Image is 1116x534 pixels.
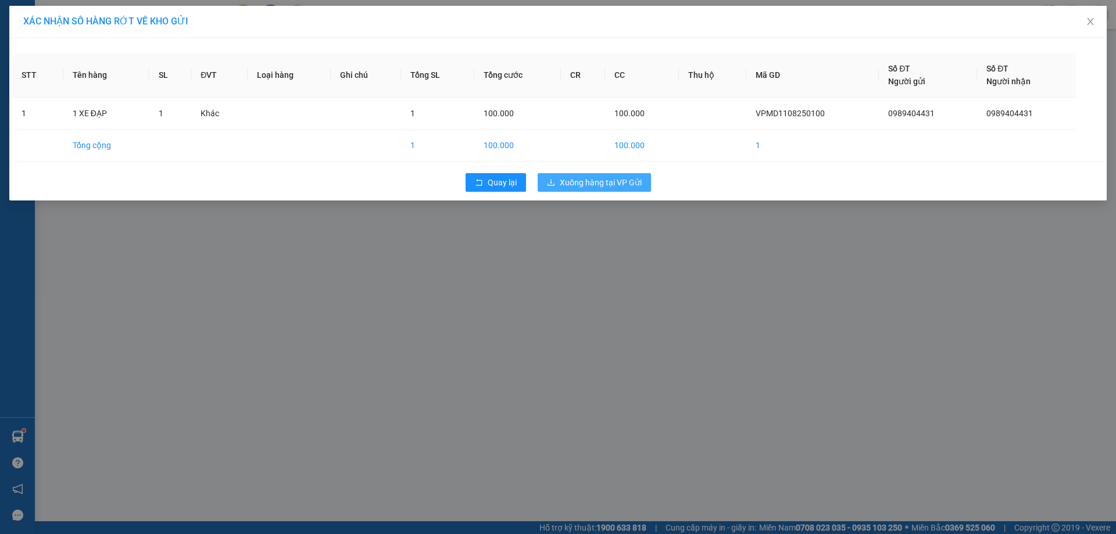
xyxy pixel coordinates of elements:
[63,98,149,130] td: 1 XE ĐẠP
[401,53,474,98] th: Tổng SL
[159,109,163,118] span: 1
[484,109,514,118] span: 100.000
[63,53,149,98] th: Tên hàng
[746,130,879,162] td: 1
[488,176,517,189] span: Quay lại
[331,53,401,98] th: Ghi chú
[561,53,605,98] th: CR
[191,53,248,98] th: ĐVT
[605,53,679,98] th: CC
[1074,6,1107,38] button: Close
[15,15,73,73] img: logo.jpg
[888,64,910,73] span: Số ĐT
[109,43,486,58] li: Hotline: 1900252555
[63,130,149,162] td: Tổng cộng
[986,64,1008,73] span: Số ĐT
[191,98,248,130] td: Khác
[605,130,679,162] td: 100.000
[538,173,651,192] button: downloadXuống hàng tại VP Gửi
[109,28,486,43] li: Cổ Đạm, xã [GEOGRAPHIC_DATA], [GEOGRAPHIC_DATA]
[560,176,642,189] span: Xuống hàng tại VP Gửi
[888,109,935,118] span: 0989404431
[986,109,1033,118] span: 0989404431
[547,178,555,188] span: download
[12,98,63,130] td: 1
[474,130,561,162] td: 100.000
[474,53,561,98] th: Tổng cước
[614,109,645,118] span: 100.000
[746,53,879,98] th: Mã GD
[410,109,415,118] span: 1
[248,53,331,98] th: Loại hàng
[1086,17,1095,26] span: close
[149,53,192,98] th: SL
[986,77,1031,86] span: Người nhận
[401,130,474,162] td: 1
[23,16,188,27] span: XÁC NHẬN SỐ HÀNG RỚT VỀ KHO GỬI
[475,178,483,188] span: rollback
[12,53,63,98] th: STT
[679,53,746,98] th: Thu hộ
[756,109,825,118] span: VPMD1108250100
[466,173,526,192] button: rollbackQuay lại
[15,84,173,123] b: GỬI : VP [GEOGRAPHIC_DATA]
[888,77,925,86] span: Người gửi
